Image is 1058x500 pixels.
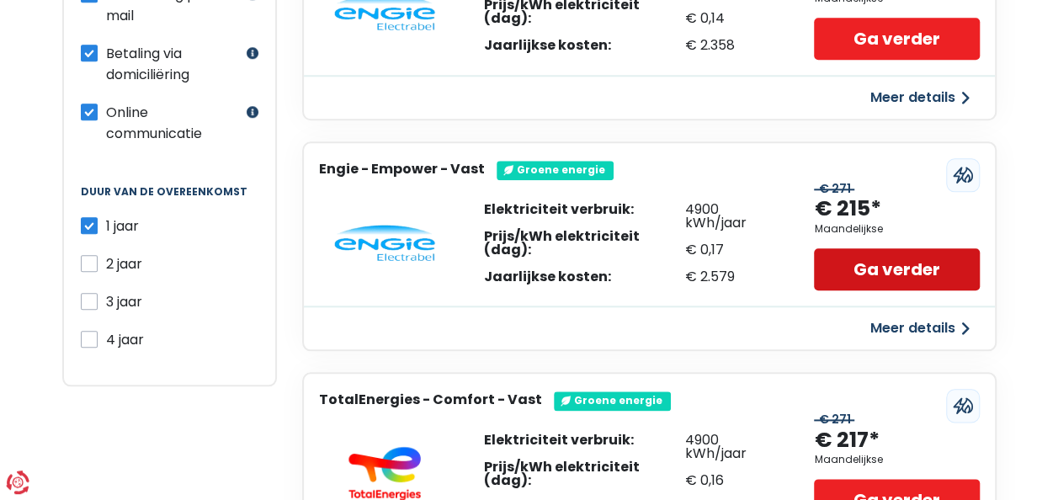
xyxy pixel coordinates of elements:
span: 4 jaar [106,330,144,349]
span: 1 jaar [106,216,139,236]
img: TotalEnergies [334,446,435,500]
img: Engie [334,225,435,262]
div: € 271 [814,182,854,196]
div: Maandelijkse [814,223,882,235]
h3: TotalEnergies - Comfort - Vast [319,391,542,407]
div: € 0,14 [685,12,781,25]
div: € 217* [814,427,879,455]
div: Jaarlijkse kosten: [484,39,685,52]
a: Ga verder [814,248,979,290]
div: € 0,16 [685,474,781,487]
span: 3 jaar [106,292,142,311]
div: Jaarlijkse kosten: [484,270,685,284]
span: 2 jaar [106,254,142,274]
button: Meer details [860,313,980,343]
div: Maandelijkse [814,454,882,465]
button: Meer details [860,82,980,113]
div: 4900 kWh/jaar [685,203,781,230]
label: Betaling via domiciliëring [106,43,242,85]
label: Online communicatie [106,102,242,144]
div: Groene energie [497,161,614,179]
div: Prijs/kWh elektriciteit (dag): [484,460,685,487]
a: Ga verder [814,18,979,60]
h3: Engie - Empower - Vast [319,161,485,177]
legend: Duur van de overeenkomst [81,186,258,215]
div: € 215* [814,195,880,223]
div: € 2.358 [685,39,781,52]
div: Groene energie [554,391,671,410]
div: Prijs/kWh elektriciteit (dag): [484,230,685,257]
div: € 271 [814,412,854,427]
div: Elektriciteit verbruik: [484,434,685,447]
div: € 0,17 [685,243,781,257]
div: Elektriciteit verbruik: [484,203,685,216]
div: € 2.579 [685,270,781,284]
div: 4900 kWh/jaar [685,434,781,460]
